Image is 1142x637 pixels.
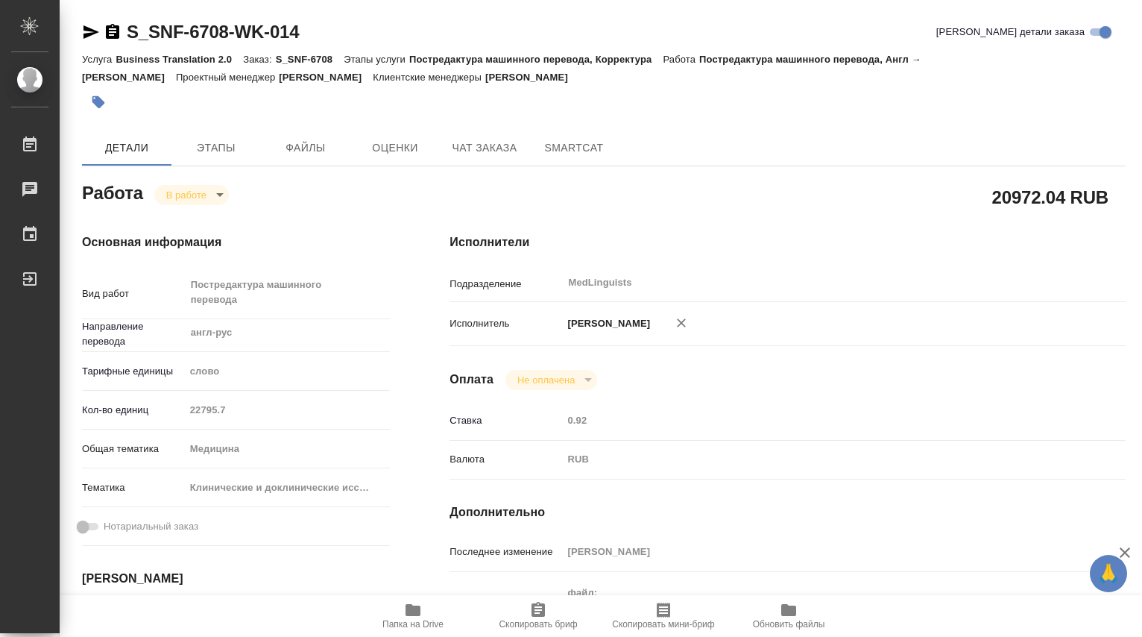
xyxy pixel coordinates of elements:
p: [PERSON_NAME] [485,72,579,83]
p: Исполнитель [449,316,562,331]
button: Добавить тэг [82,86,115,119]
p: Кол-во единиц [82,403,185,418]
a: S_SNF-6708-WK-014 [127,22,299,42]
p: Тематика [82,480,185,495]
span: Обновить файлы [753,619,825,630]
span: Оценки [359,139,431,157]
h4: Исполнители [449,233,1126,251]
p: Проектный менеджер [176,72,279,83]
h2: 20972.04 RUB [992,184,1108,210]
p: Валюта [449,452,562,467]
button: Скопировать ссылку для ЯМессенджера [82,23,100,41]
input: Пустое поле [562,409,1069,431]
span: Файлы [270,139,341,157]
h4: Основная информация [82,233,390,251]
p: Business Translation 2.0 [116,54,243,65]
button: Скопировать мини-бриф [601,595,726,637]
span: 🙏 [1096,558,1121,589]
p: Направление перевода [82,319,185,349]
p: S_SNF-6708 [276,54,344,65]
div: Клинические и доклинические исследования [185,475,391,501]
input: Пустое поле [185,399,391,421]
span: Детали [91,139,163,157]
div: слово [185,359,391,384]
span: Скопировать бриф [499,619,577,630]
p: Подразделение [449,277,562,292]
button: Не оплачена [513,374,579,386]
span: Нотариальный заказ [104,519,198,534]
p: Вид работ [82,286,185,301]
button: Удалить исполнителя [665,307,698,339]
p: Общая тематика [82,442,185,456]
span: [PERSON_NAME] детали заказа [936,25,1085,40]
p: Заказ: [243,54,275,65]
button: 🙏 [1090,555,1127,592]
div: В работе [154,185,229,205]
p: Этапы услуги [344,54,409,65]
button: Обновить файлы [726,595,851,637]
span: Папка на Drive [382,619,444,630]
p: Клиентские менеджеры [373,72,485,83]
button: Скопировать бриф [476,595,601,637]
span: SmartCat [538,139,610,157]
p: Ставка [449,413,562,428]
button: В работе [162,189,211,201]
p: Работа [663,54,699,65]
p: Услуга [82,54,116,65]
button: Папка на Drive [350,595,476,637]
h4: Оплата [449,371,493,389]
span: Чат заказа [449,139,520,157]
span: Этапы [180,139,252,157]
p: [PERSON_NAME] [279,72,373,83]
span: Скопировать мини-бриф [612,619,714,630]
h2: Работа [82,178,143,205]
div: В работе [505,370,597,390]
button: Скопировать ссылку [104,23,122,41]
p: [PERSON_NAME] [562,316,650,331]
p: Последнее изменение [449,545,562,559]
p: Тарифные единицы [82,364,185,379]
div: RUB [562,447,1069,472]
input: Пустое поле [562,541,1069,562]
h4: Дополнительно [449,503,1126,521]
h4: [PERSON_NAME] [82,570,390,588]
p: Постредактура машинного перевода, Корректура [409,54,663,65]
div: Медицина [185,436,391,462]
